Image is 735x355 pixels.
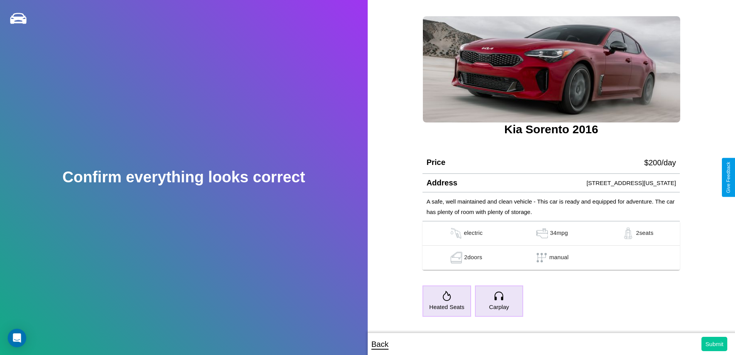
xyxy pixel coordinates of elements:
[550,228,568,239] p: 34 mpg
[372,337,389,351] p: Back
[489,302,509,312] p: Carplay
[429,302,465,312] p: Heated Seats
[644,156,676,170] p: $ 200 /day
[464,252,482,263] p: 2 doors
[636,228,653,239] p: 2 seats
[8,329,26,347] div: Open Intercom Messenger
[426,196,676,217] p: A safe, well maintained and clean vehicle - This car is ready and equipped for adventure. The car...
[534,228,550,239] img: gas
[448,228,464,239] img: gas
[701,337,727,351] button: Submit
[620,228,636,239] img: gas
[63,168,305,186] h2: Confirm everything looks correct
[449,252,464,263] img: gas
[464,228,483,239] p: electric
[422,221,680,270] table: simple table
[586,178,676,188] p: [STREET_ADDRESS][US_STATE]
[549,252,569,263] p: manual
[726,162,731,193] div: Give Feedback
[426,158,445,167] h4: Price
[422,123,680,136] h3: Kia Sorento 2016
[426,178,457,187] h4: Address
